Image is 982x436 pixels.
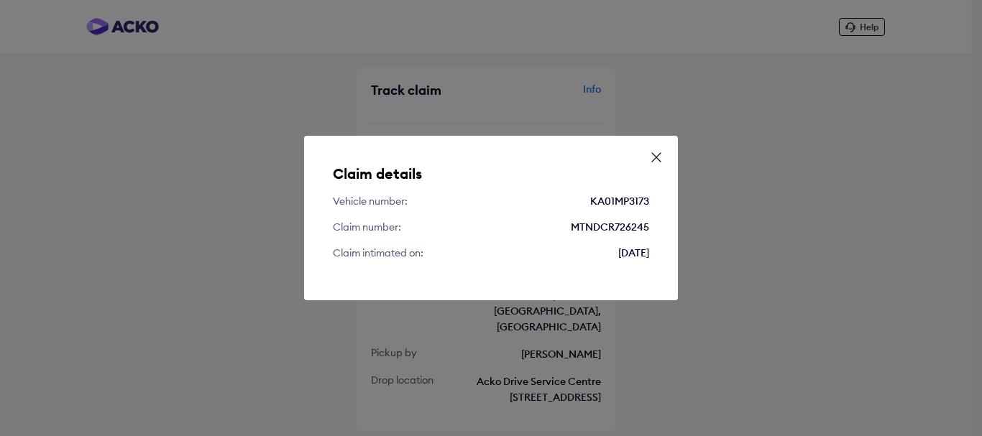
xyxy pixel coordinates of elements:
[333,194,408,208] div: Vehicle number:
[333,164,649,182] h5: Claim details
[571,220,649,234] div: MTNDCR726245
[333,246,423,260] div: Claim intimated on:
[618,246,649,260] div: [DATE]
[590,194,649,208] div: KA01MP3173
[333,220,401,234] div: Claim number:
